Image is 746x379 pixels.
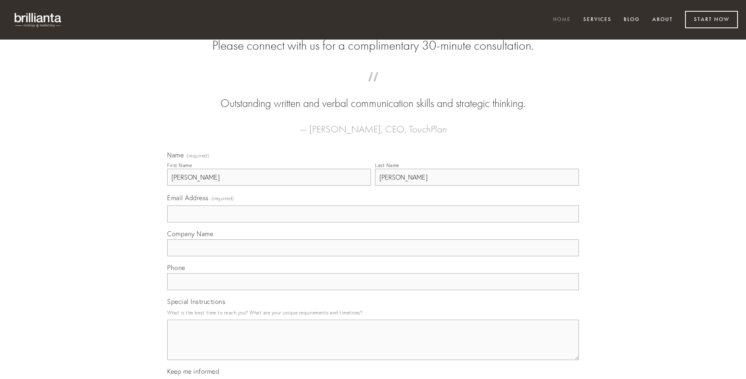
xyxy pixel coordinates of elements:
[180,111,566,137] figcaption: — [PERSON_NAME], CEO, TouchPlan
[167,162,192,168] div: First Name
[180,80,566,96] span: “
[180,80,566,111] blockquote: Outstanding written and verbal communication skills and strategic thinking.
[167,264,185,272] span: Phone
[375,162,399,168] div: Last Name
[167,151,184,159] span: Name
[8,8,69,31] img: brillianta - research, strategy, marketing
[647,13,678,27] a: About
[578,13,617,27] a: Services
[685,11,738,28] a: Start Now
[167,230,213,238] span: Company Name
[548,13,576,27] a: Home
[167,307,579,318] p: What is the best time to reach you? What are your unique requirements and timelines?
[186,153,209,158] span: (required)
[167,38,579,53] h2: Please connect with us for a complimentary 30-minute consultation.
[212,193,234,204] span: (required)
[167,297,225,306] span: Special Instructions
[167,194,209,202] span: Email Address
[618,13,645,27] a: Blog
[167,367,219,375] span: Keep me informed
